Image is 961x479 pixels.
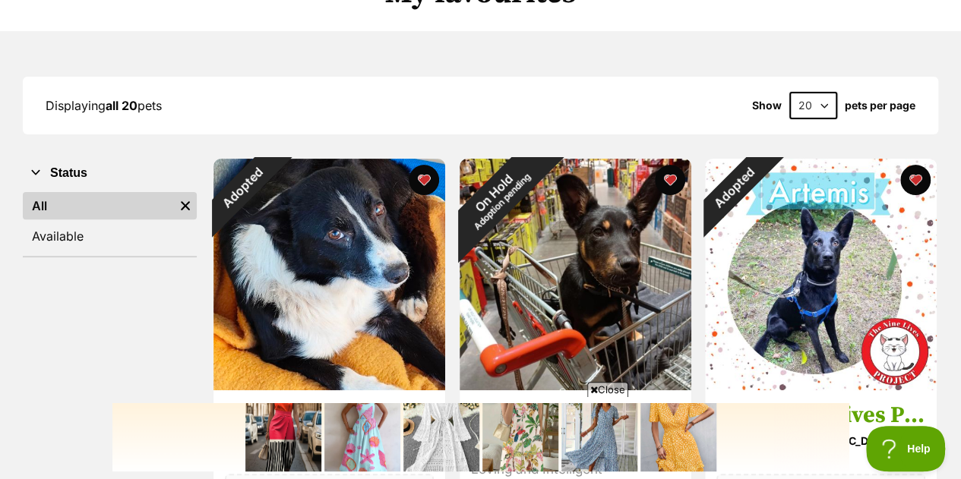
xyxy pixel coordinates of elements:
a: Remove filter [174,192,197,219]
iframe: Help Scout Beacon - Open [866,426,946,471]
a: Adopted [213,378,445,393]
img: Artemis *9 Lives Project Rescue* [705,159,937,390]
button: Status [23,163,197,183]
button: favourite [654,165,684,195]
span: Displaying pets [46,98,162,113]
div: Adopted [684,137,785,238]
a: On HoldAdoption pending [460,378,691,393]
a: Available [23,222,197,250]
img: Lance [460,159,691,390]
button: favourite [900,165,931,195]
div: On Hold [431,130,564,263]
a: All [23,192,174,219]
iframe: Advertisement [112,403,849,471]
span: Close [587,382,628,397]
span: Adoption pending [472,172,533,232]
span: Show [752,99,782,112]
strong: all 20 [106,98,138,113]
img: Zapper [213,159,445,390]
label: pets per page [845,99,915,112]
button: favourite [409,165,439,195]
div: Status [23,189,197,256]
div: Adopted [192,137,292,238]
a: Adopted [705,378,937,393]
